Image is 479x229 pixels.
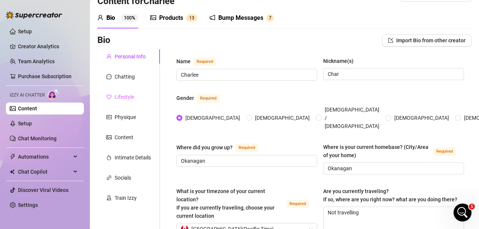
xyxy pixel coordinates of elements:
[182,114,243,122] span: [DEMOGRAPHIC_DATA]
[18,120,32,126] a: Setup
[322,106,382,130] span: [DEMOGRAPHIC_DATA] / [DEMOGRAPHIC_DATA]
[106,13,115,22] div: Bio
[252,114,313,122] span: [DEMOGRAPHIC_DATA]
[186,14,197,22] sup: 13
[323,143,430,159] div: Where is your current homebase? (City/Area of your home)
[106,175,112,180] span: link
[97,15,103,21] span: user
[454,204,472,222] iframe: Intercom live chat
[97,34,110,46] h3: Bio
[15,53,135,79] p: Hi [PERSON_NAME] 👋
[106,155,112,160] span: fire
[197,94,219,103] span: Required
[78,126,100,134] div: • 6h ago
[89,12,104,27] img: Profile image for Ella
[189,15,192,21] span: 1
[328,70,458,78] input: Nickname(s)
[176,94,194,102] div: Gender
[181,71,311,79] input: Name
[88,179,100,184] span: Help
[176,57,224,66] label: Name
[115,133,133,141] div: Content
[15,14,73,26] img: logo
[192,15,194,21] span: 3
[269,15,272,21] span: 7
[106,114,112,120] span: idcard
[396,37,466,43] span: Import Bio from other creator
[106,74,112,79] span: message
[388,38,393,43] span: import
[115,93,134,101] div: Lifestyle
[37,160,75,190] button: Messages
[106,54,112,59] span: user
[18,73,72,79] a: Purchase Subscription
[194,58,216,66] span: Required
[176,57,191,65] div: Name
[323,57,354,65] div: Nickname(s)
[115,194,137,202] div: Train Izzy
[209,15,215,21] span: notification
[328,164,458,172] input: Where is your current homebase? (City/Area of your home)
[382,34,472,46] button: Import Bio from other creator
[176,143,233,152] div: Where did you grow up?
[176,188,275,219] span: What is your timezone of your current location? If you are currently traveling, choose your curre...
[106,135,112,140] span: picture
[236,144,258,152] span: Required
[323,57,359,65] label: Nickname(s)
[391,114,452,122] span: [DEMOGRAPHIC_DATA]
[18,135,57,141] a: Chat Monitoring
[48,89,59,100] img: AI Chatter
[103,12,118,27] img: Profile image for Giselle
[18,28,32,34] a: Setup
[43,179,69,184] span: Messages
[115,174,131,182] div: Socials
[176,94,228,103] label: Gender
[181,157,311,165] input: Where did you grow up?
[10,179,27,184] span: Home
[18,106,37,112] a: Content
[118,12,133,27] div: Profile image for Tanya
[18,151,71,163] span: Automations
[10,154,16,160] span: thunderbolt
[115,113,136,121] div: Physique
[10,92,45,99] span: Izzy AI Chatter
[112,160,150,190] button: News
[15,79,135,91] p: How can we help?
[7,101,142,140] div: Recent messageProfile image for EllaYou're welcome! Have a great day and if anything comes up, I'...
[10,169,15,174] img: Chat Copilot
[469,204,475,210] span: 1
[323,143,464,159] label: Where is your current homebase? (City/Area of your home)
[33,126,77,134] div: [PERSON_NAME]
[15,118,30,133] img: Profile image for Ella
[323,188,457,202] span: Are you currently traveling? If so, where are you right now? what are you doing there?
[106,94,112,100] span: heart
[218,13,263,22] div: Bump Messages
[176,143,266,152] label: Where did you grow up?
[33,119,241,125] span: You're welcome! Have a great day and if anything comes up, I'm here.
[115,52,146,61] div: Personal Info
[15,107,134,115] div: Recent message
[266,14,274,22] sup: 7
[18,58,55,64] a: Team Analytics
[287,200,309,208] span: Required
[18,40,78,52] a: Creator Analytics
[121,14,138,22] sup: 100%
[159,13,183,22] div: Products
[18,187,69,193] a: Discover Viral Videos
[115,153,151,162] div: Intimate Details
[124,179,138,184] span: News
[8,112,142,140] div: Profile image for EllaYou're welcome! Have a great day and if anything comes up, I'm here.[PERSON...
[75,160,112,190] button: Help
[106,195,112,201] span: experiment
[150,15,156,21] span: picture
[18,166,71,178] span: Chat Copilot
[18,202,38,208] a: Settings
[115,73,135,81] div: Chatting
[433,147,456,156] span: Required
[6,11,62,19] img: logo-BBDzfeDw.svg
